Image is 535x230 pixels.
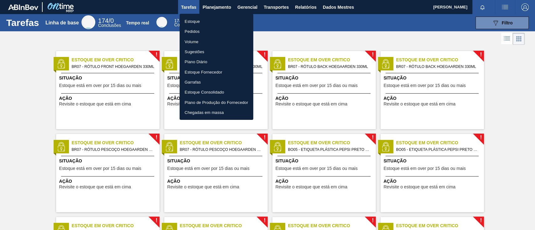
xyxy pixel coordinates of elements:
[185,49,204,54] font: Sugestões
[185,80,201,84] font: Garrafas
[180,47,253,57] a: Sugestões
[180,67,253,77] a: Estoque Fornecedor
[185,29,200,34] font: Pedidos
[180,107,253,117] a: Chegadas em massa
[185,110,224,115] font: Chegadas em massa
[180,57,253,67] a: Plano Diário
[180,37,253,47] a: Volume
[185,19,200,24] font: Estoque
[185,100,248,105] font: Plano de Produção do Fornecedor
[180,97,253,107] a: Plano de Produção do Fornecedor
[185,90,224,95] font: Estoque Consolidado
[185,39,198,44] font: Volume
[185,59,207,64] font: Plano Diário
[185,69,222,74] font: Estoque Fornecedor
[180,16,253,26] a: Estoque
[180,87,253,97] a: Estoque Consolidado
[180,77,253,87] a: Garrafas
[180,26,253,36] a: Pedidos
